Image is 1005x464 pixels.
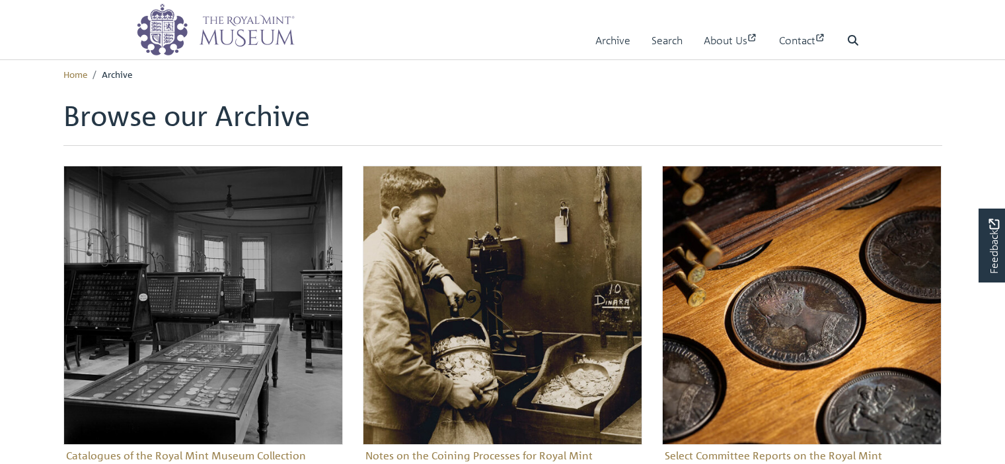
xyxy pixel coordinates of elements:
[704,22,758,59] a: About Us
[63,166,343,445] img: Catalogues of the Royal Mint Museum Collection
[63,99,942,145] h1: Browse our Archive
[102,68,132,80] span: Archive
[651,22,683,59] a: Search
[979,209,1005,282] a: Would you like to provide feedback?
[986,219,1002,274] span: Feedback
[363,166,642,445] img: Notes on the Coining Processes for Royal Mint Apprentices
[136,3,295,56] img: logo_wide.png
[63,68,87,80] a: Home
[779,22,826,59] a: Contact
[595,22,630,59] a: Archive
[662,166,942,445] img: Select Committee Reports on the Royal Mint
